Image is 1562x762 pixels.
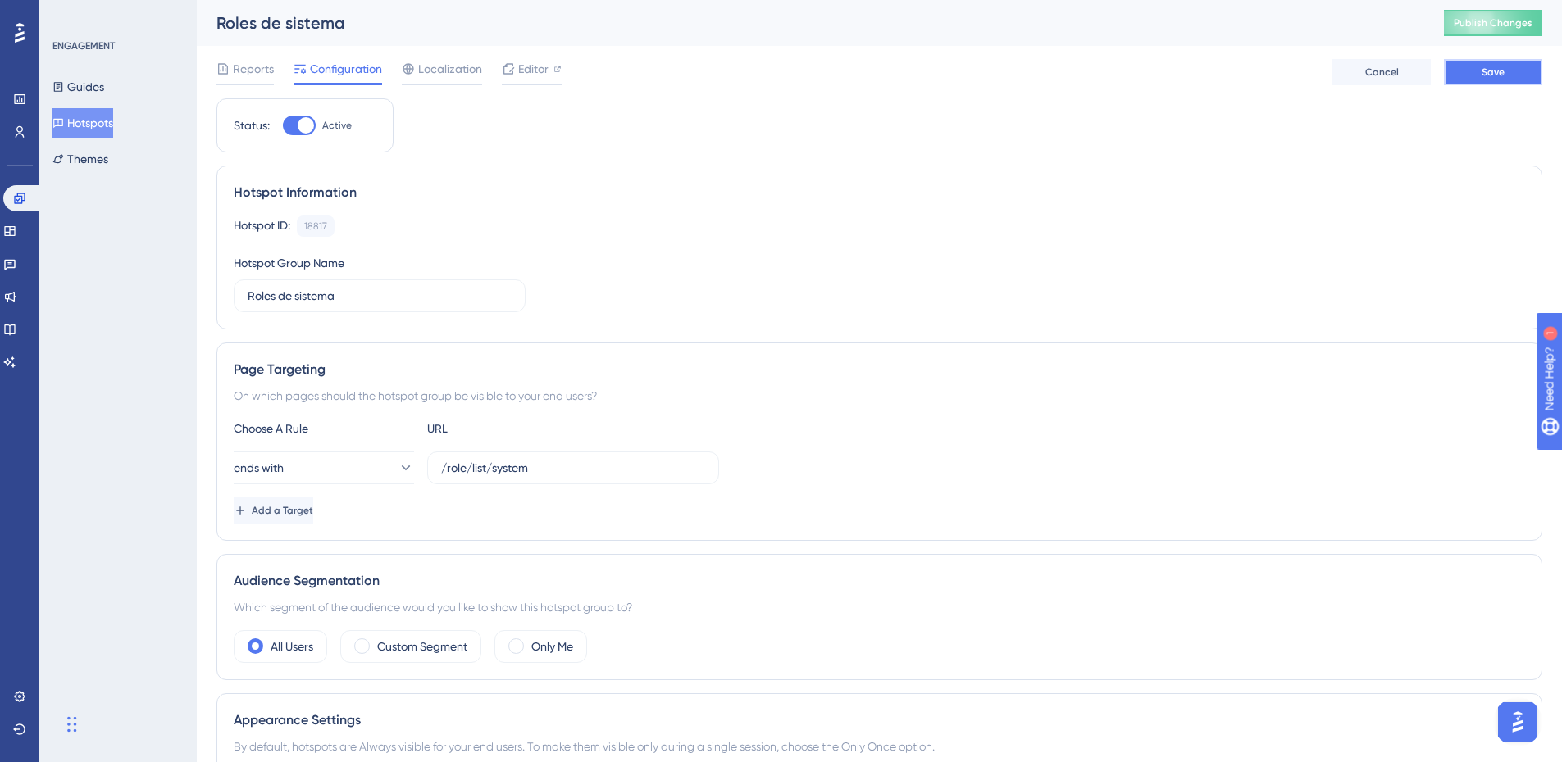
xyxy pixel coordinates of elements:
div: By default, hotspots are Always visible for your end users. To make them visible only during a si... [234,737,1525,756]
button: Guides [52,72,104,102]
button: Hotspots [52,108,113,138]
div: Status: [234,116,270,135]
div: 18817 [304,220,327,233]
span: Need Help? [39,4,102,24]
button: Save [1444,59,1542,85]
iframe: UserGuiding AI Assistant Launcher [1493,697,1542,746]
div: Arrastrar [67,700,77,749]
label: Custom Segment [377,637,467,656]
div: Hotspot ID: [234,215,290,237]
div: Choose A Rule [234,419,414,438]
span: Active [322,119,352,132]
div: Audience Segmentation [234,571,1525,591]
div: Hotspot Group Name [234,253,344,273]
div: Roles de sistema [216,11,1403,34]
span: Cancel [1365,66,1399,79]
div: On which pages should the hotspot group be visible to your end users? [234,386,1525,406]
span: Publish Changes [1454,16,1532,29]
span: ends with [234,458,284,478]
div: Page Targeting [234,360,1525,379]
button: Themes [52,144,108,174]
button: Publish Changes [1444,10,1542,36]
button: Cancel [1332,59,1431,85]
div: URL [427,419,608,438]
span: Configuration [310,59,382,79]
div: 1 [114,8,119,21]
span: Editor [518,59,549,79]
label: Only Me [531,637,573,656]
input: Type your Hotspot Group Name here [248,287,512,305]
div: ENGAGEMENT [52,39,115,52]
span: Save [1482,66,1505,79]
button: Add a Target [234,497,313,524]
span: Reports [233,59,274,79]
div: Appearance Settings [234,710,1525,730]
label: All Users [271,637,313,656]
div: Which segment of the audience would you like to show this hotspot group to? [234,597,1525,617]
span: Add a Target [252,504,313,517]
div: Hotspot Information [234,183,1525,202]
button: ends with [234,451,414,484]
input: yourwebsite.com/path [441,459,705,477]
span: Localization [418,59,482,79]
